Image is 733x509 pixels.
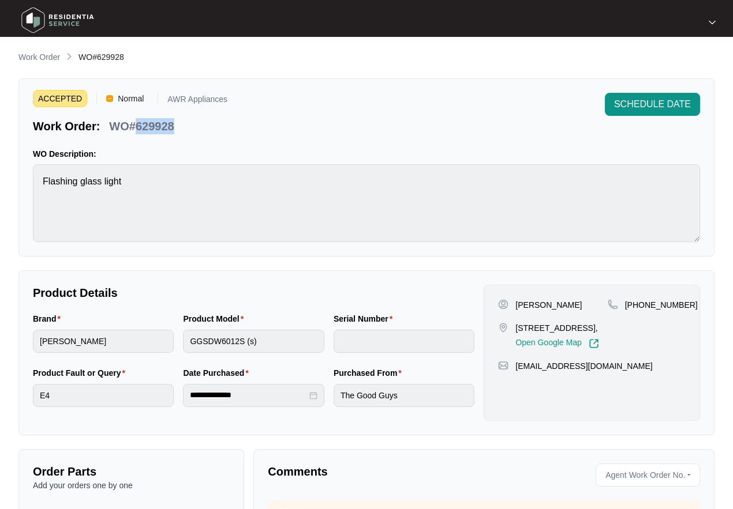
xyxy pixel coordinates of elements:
[334,384,474,407] input: Purchased From
[33,148,700,160] p: WO Description:
[498,299,508,310] img: user-pin
[113,90,148,107] span: Normal
[190,389,306,401] input: Date Purchased
[106,95,113,102] img: Vercel Logo
[33,118,100,134] p: Work Order:
[183,313,248,325] label: Product Model
[589,338,599,349] img: Link-External
[334,313,397,325] label: Serial Number
[33,463,230,480] p: Order Parts
[601,466,685,484] span: Agent Work Order No.
[515,360,652,372] p: [EMAIL_ADDRESS][DOMAIN_NAME]
[78,52,124,62] span: WO#629928
[608,299,618,310] img: map-pin
[183,367,253,379] label: Date Purchased
[33,384,174,407] input: Product Fault or Query
[515,338,599,349] a: Open Google Map
[614,97,691,111] span: SCHEDULE DATE
[33,367,130,379] label: Product Fault or Query
[334,330,474,353] input: Serial Number
[605,93,700,116] button: SCHEDULE DATE
[33,330,174,353] input: Brand
[625,299,698,311] p: [PHONE_NUMBER]
[709,20,716,25] img: dropdown arrow
[18,51,60,63] p: Work Order
[33,164,700,242] textarea: Flashing glass light
[33,480,230,491] p: Add your orders one by one
[183,330,324,353] input: Product Model
[109,118,174,134] p: WO#629928
[33,90,87,107] span: ACCEPTED
[16,51,62,64] a: Work Order
[33,285,474,301] p: Product Details
[515,322,599,334] p: [STREET_ADDRESS],
[268,463,476,480] p: Comments
[498,360,508,371] img: map-pin
[167,95,227,107] p: AWR Appliances
[515,299,582,311] p: [PERSON_NAME]
[498,322,508,333] img: map-pin
[334,367,406,379] label: Purchased From
[17,3,98,37] img: residentia service logo
[65,52,74,61] img: chevron-right
[687,466,695,484] p: -
[33,313,65,325] label: Brand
